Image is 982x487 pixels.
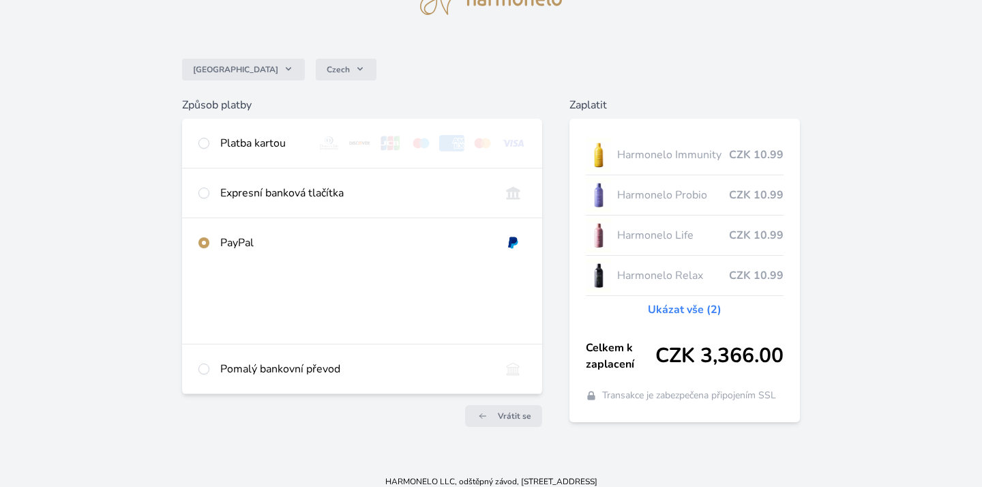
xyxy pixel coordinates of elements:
[617,227,730,243] span: Harmonelo Life
[729,267,784,284] span: CZK 10.99
[316,59,376,80] button: Czech
[182,97,542,113] h6: Způsob platby
[569,97,801,113] h6: Zaplatit
[220,185,490,201] div: Expresní banková tlačítka
[617,147,730,163] span: Harmonelo Immunity
[586,138,612,172] img: IMMUNITY_se_stinem_x-lo.jpg
[501,185,526,201] img: onlineBanking_CZ.svg
[501,235,526,251] img: paypal.svg
[729,187,784,203] span: CZK 10.99
[198,284,526,316] iframe: PayPal-paypal
[617,187,730,203] span: Harmonelo Probio
[586,218,612,252] img: CLEAN_LIFE_se_stinem_x-lo.jpg
[602,389,776,402] span: Transakce je zabezpečena připojením SSL
[617,267,730,284] span: Harmonelo Relax
[408,135,434,151] img: maestro.svg
[465,405,542,427] a: Vrátit se
[327,64,350,75] span: Czech
[501,361,526,377] img: bankTransfer_IBAN.svg
[439,135,464,151] img: amex.svg
[586,340,656,372] span: Celkem k zaplacení
[586,259,612,293] img: CLEAN_RELAX_se_stinem_x-lo.jpg
[193,64,278,75] span: [GEOGRAPHIC_DATA]
[316,135,342,151] img: diners.svg
[655,344,784,368] span: CZK 3,366.00
[470,135,495,151] img: mc.svg
[498,411,531,422] span: Vrátit se
[729,227,784,243] span: CZK 10.99
[586,178,612,212] img: CLEAN_PROBIO_se_stinem_x-lo.jpg
[347,135,372,151] img: discover.svg
[501,135,526,151] img: visa.svg
[182,59,305,80] button: [GEOGRAPHIC_DATA]
[648,301,721,318] a: Ukázat vše (2)
[220,361,490,377] div: Pomalý bankovní převod
[378,135,403,151] img: jcb.svg
[729,147,784,163] span: CZK 10.99
[220,135,306,151] div: Platba kartou
[220,235,490,251] div: PayPal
